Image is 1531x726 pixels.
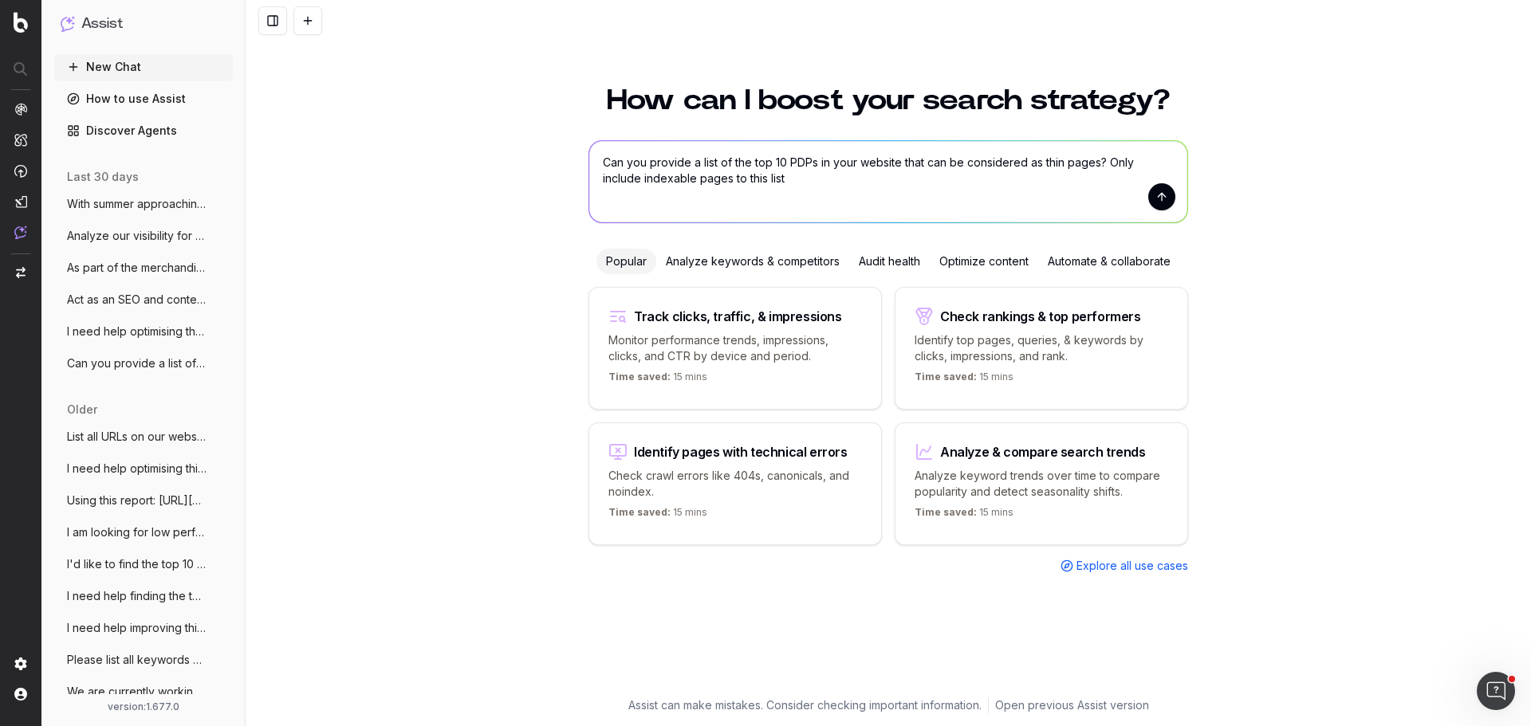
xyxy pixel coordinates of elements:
textarea: Can you provide a list of the top 10 PDPs in your website that can be considered as thin pages? O... [589,141,1187,222]
button: Act as an SEO and content expert. This P [54,287,233,312]
div: Automate & collaborate [1038,249,1180,274]
span: I need help finding the top 10 PDPs on m [67,588,207,604]
span: I need help optimising this page: https: [67,461,207,477]
p: 15 mins [608,371,707,390]
button: Assist [61,13,226,35]
button: I need help finding the top 10 PDPs on m [54,583,233,609]
div: Track clicks, traffic, & impressions [634,310,842,323]
button: I am looking for low performing PDPs on [54,520,233,545]
img: Intelligence [14,133,27,147]
p: Monitor performance trends, impressions, clicks, and CTR by device and period. [608,332,862,364]
div: Identify pages with technical errors [634,445,848,458]
h1: How can I boost your search strategy? [588,86,1188,115]
button: I'd like to find the top 10 PDPs we have [54,551,233,577]
img: My account [14,688,27,700]
button: I need help improving this page https:// [54,615,233,641]
a: Discover Agents [54,118,233,143]
span: Time saved: [608,506,671,518]
span: With summer approaching, we have a stron [67,196,207,212]
a: Open previous Assist version [995,697,1149,713]
span: List all URLs on our website that are re [67,429,207,445]
span: last 30 days [67,169,139,185]
button: Can you provide a list of the top 10 PDP [54,351,233,376]
div: Popular [596,249,656,274]
div: Analyze & compare search trends [940,445,1146,458]
img: Activation [14,164,27,178]
button: List all URLs on our website that are re [54,424,233,449]
span: Time saved: [915,371,977,383]
button: Using this report: [URL][DOMAIN_NAME] [54,488,233,513]
button: I need help optimising this page: https: [54,456,233,481]
img: Setting [14,657,27,670]
span: I need help optimising the content for t [67,324,207,339]
div: Audit health [849,249,930,274]
span: I am looking for low performing PDPs on [67,524,207,540]
p: 15 mins [915,506,1013,525]
span: Time saved: [608,371,671,383]
span: I need help improving this page https:// [67,620,207,636]
img: Switch project [16,267,26,278]
p: Assist can make mistakes. Consider checking important information. [628,697,982,713]
div: Check rankings & top performers [940,310,1141,323]
p: 15 mins [608,506,707,525]
span: Time saved: [915,506,977,518]
span: Analyze our visibility for "iPhone 17" i [67,228,207,244]
img: Assist [61,16,75,31]
span: I'd like to find the top 10 PDPs we have [67,556,207,572]
a: Explore all use cases [1061,558,1188,574]
p: Identify top pages, queries, & keywords by clicks, impressions, and rank. [915,332,1168,364]
h1: Assist [81,13,123,35]
span: We are currently working on optimising s [67,684,207,700]
p: Check crawl errors like 404s, canonicals, and noindex. [608,468,862,500]
div: Analyze keywords & competitors [656,249,849,274]
iframe: Intercom live chat [1477,672,1515,710]
button: Analyze our visibility for "iPhone 17" i [54,223,233,249]
img: Analytics [14,103,27,116]
span: Explore all use cases [1076,558,1188,574]
img: Assist [14,226,27,239]
span: Using this report: [URL][DOMAIN_NAME] [67,493,207,508]
span: Please list all keywords our website is [67,652,207,668]
img: Studio [14,195,27,208]
span: As part of the merchandising team, I wou [67,260,207,276]
img: Botify logo [14,12,28,33]
span: Can you provide a list of the top 10 PDP [67,355,207,371]
button: With summer approaching, we have a stron [54,191,233,217]
a: How to use Assist [54,86,233,112]
p: Analyze keyword trends over time to compare popularity and detect seasonality shifts. [915,468,1168,500]
div: Optimize content [930,249,1038,274]
button: Please list all keywords our website is [54,647,233,673]
p: 15 mins [915,371,1013,390]
button: As part of the merchandising team, I wou [54,255,233,281]
button: I need help optimising the content for t [54,319,233,344]
div: version: 1.677.0 [61,700,226,713]
button: New Chat [54,54,233,80]
button: We are currently working on optimising s [54,679,233,704]
span: Act as an SEO and content expert. This P [67,292,207,308]
span: older [67,402,97,418]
